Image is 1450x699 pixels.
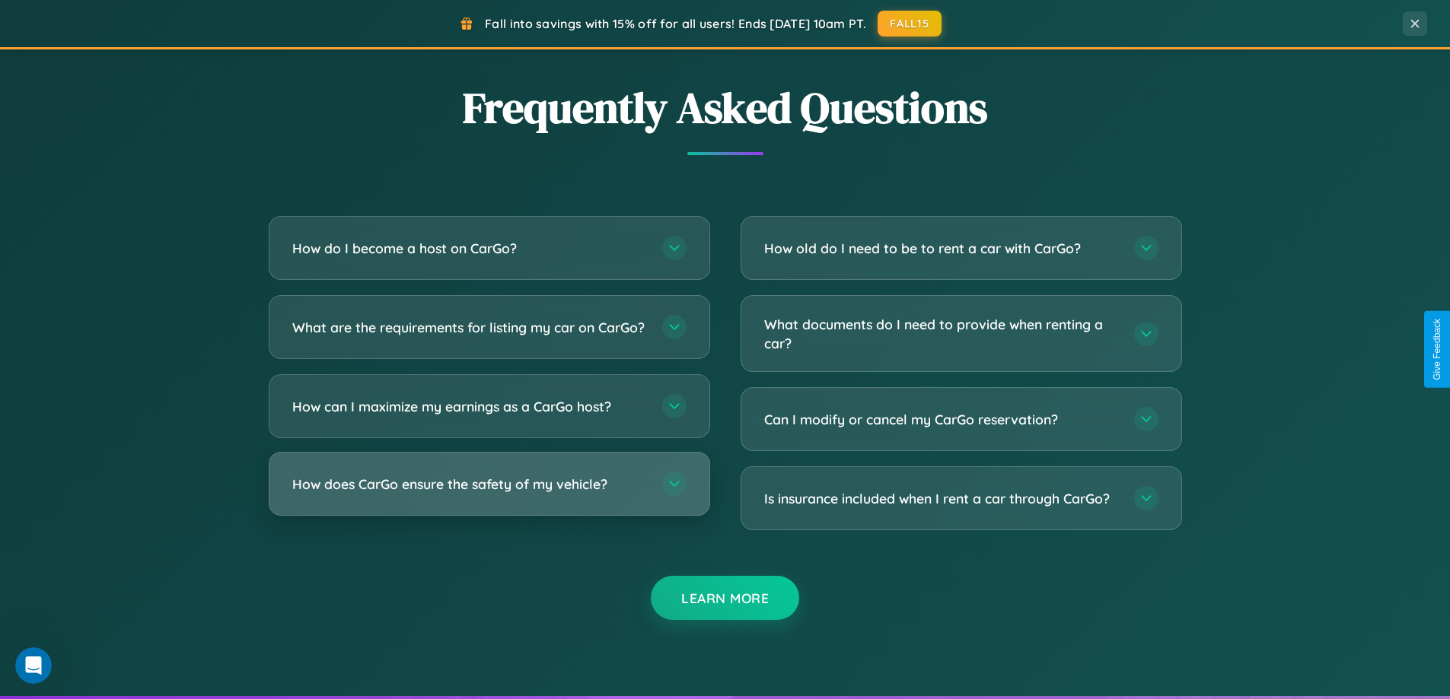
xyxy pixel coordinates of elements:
[292,318,647,337] h3: What are the requirements for listing my car on CarGo?
[764,410,1119,429] h3: Can I modify or cancel my CarGo reservation?
[878,11,942,37] button: FALL15
[292,475,647,494] h3: How does CarGo ensure the safety of my vehicle?
[485,16,866,31] span: Fall into savings with 15% off for all users! Ends [DATE] 10am PT.
[269,78,1182,137] h2: Frequently Asked Questions
[651,576,799,620] button: Learn More
[764,315,1119,352] h3: What documents do I need to provide when renting a car?
[15,647,52,684] iframe: Intercom live chat
[1432,319,1442,380] div: Give Feedback
[764,239,1119,258] h3: How old do I need to be to rent a car with CarGo?
[764,489,1119,508] h3: Is insurance included when I rent a car through CarGo?
[292,397,647,416] h3: How can I maximize my earnings as a CarGo host?
[292,239,647,258] h3: How do I become a host on CarGo?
